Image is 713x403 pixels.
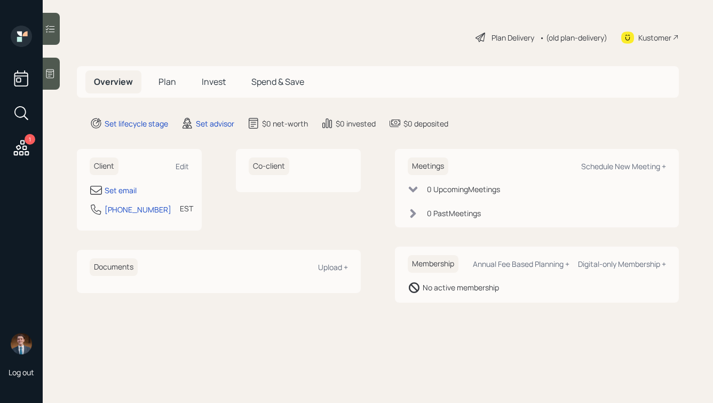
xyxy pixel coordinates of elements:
[11,333,32,354] img: hunter_neumayer.jpg
[159,76,176,88] span: Plan
[408,255,458,273] h6: Membership
[408,157,448,175] h6: Meetings
[578,259,666,269] div: Digital-only Membership +
[105,118,168,129] div: Set lifecycle stage
[251,76,304,88] span: Spend & Save
[540,32,607,43] div: • (old plan-delivery)
[249,157,289,175] h6: Co-client
[105,204,171,215] div: [PHONE_NUMBER]
[176,161,189,171] div: Edit
[581,161,666,171] div: Schedule New Meeting +
[105,185,137,196] div: Set email
[638,32,671,43] div: Kustomer
[403,118,448,129] div: $0 deposited
[318,262,348,272] div: Upload +
[180,203,193,214] div: EST
[25,134,35,145] div: 1
[262,118,308,129] div: $0 net-worth
[9,367,34,377] div: Log out
[336,118,376,129] div: $0 invested
[196,118,234,129] div: Set advisor
[473,259,569,269] div: Annual Fee Based Planning +
[423,282,499,293] div: No active membership
[90,258,138,276] h6: Documents
[427,208,481,219] div: 0 Past Meeting s
[90,157,118,175] h6: Client
[94,76,133,88] span: Overview
[492,32,534,43] div: Plan Delivery
[202,76,226,88] span: Invest
[427,184,500,195] div: 0 Upcoming Meeting s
